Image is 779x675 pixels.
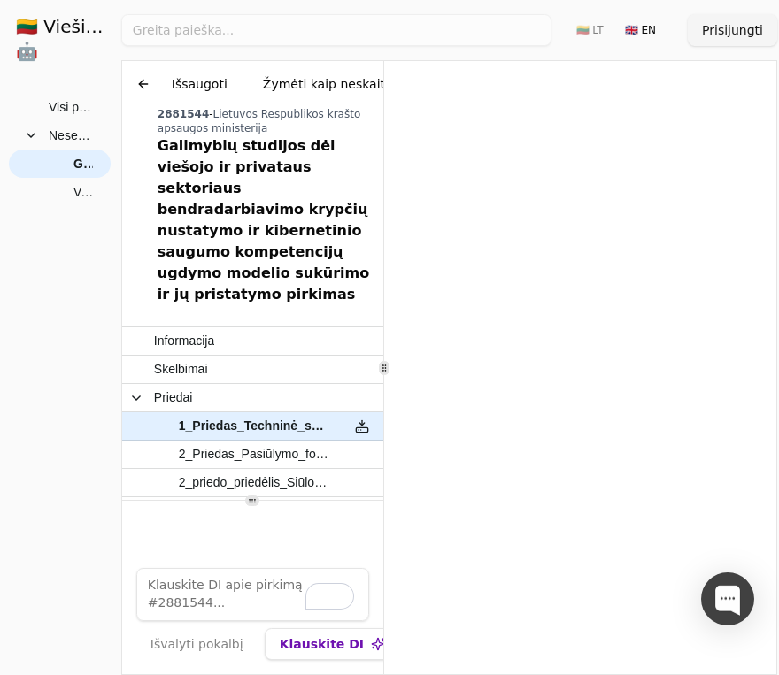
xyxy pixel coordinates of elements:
[73,150,93,177] span: Galimybių studijos dėl viešojo ir privataus sektoriaus bendradarbiavimo krypčių nustatymo ir kibe...
[154,385,193,410] span: Priedai
[154,328,214,354] span: Informacija
[136,568,369,621] textarea: To enrich screen reader interactions, please activate Accessibility in Grammarly extension settings
[158,108,209,120] span: 2881544
[688,14,777,46] button: Prisijungti
[249,68,420,100] button: Žymėti kaip neskaitytą
[49,122,93,149] span: Neseniai peržiūrėti pirkimai
[179,470,331,495] span: 2_priedo_priedėlis_Siūlomi_techniniai_parametrai.docx
[49,94,93,120] span: Visi pirkimai
[73,179,93,205] span: Vadovo „Kibernetinis saugumas ir verslas. Ką turėtų žinoti kiekvienas įmonės vadovas“ atnaujinimo...
[158,68,242,100] button: Išsaugoti
[121,14,551,46] input: Greita paieška...
[158,107,376,135] div: -
[179,413,331,439] span: 1_Priedas_Techninė_specifikacija.docx
[154,357,208,382] span: Skelbimai
[614,16,667,44] button: 🇬🇧 EN
[265,628,400,660] button: Klauskite DI
[158,135,376,305] div: Galimybių studijos dėl viešojo ir privataus sektoriaus bendradarbiavimo krypčių nustatymo ir kibe...
[179,441,331,467] span: 2_Priedas_Pasiūlymo_forma.xlsx
[158,108,360,134] span: Lietuvos Respublikos krašto apsaugos ministerija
